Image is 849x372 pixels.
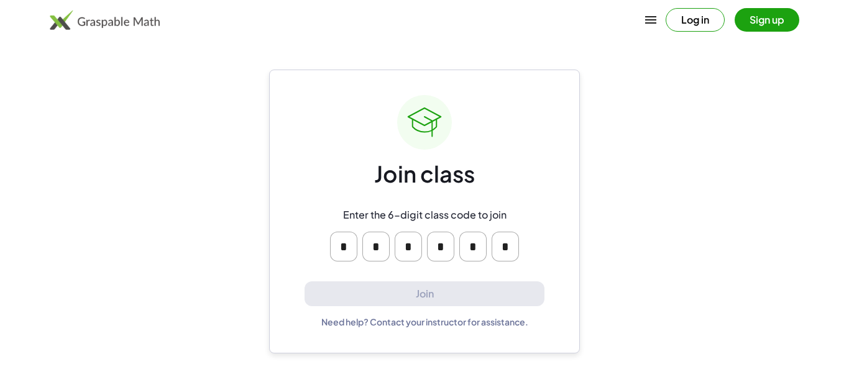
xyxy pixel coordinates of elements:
div: Join class [374,160,475,189]
button: Sign up [735,8,799,32]
div: Enter the 6-digit class code to join [343,209,507,222]
button: Log in [666,8,725,32]
div: Need help? Contact your instructor for assistance. [321,316,528,327]
button: Join [305,281,544,307]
